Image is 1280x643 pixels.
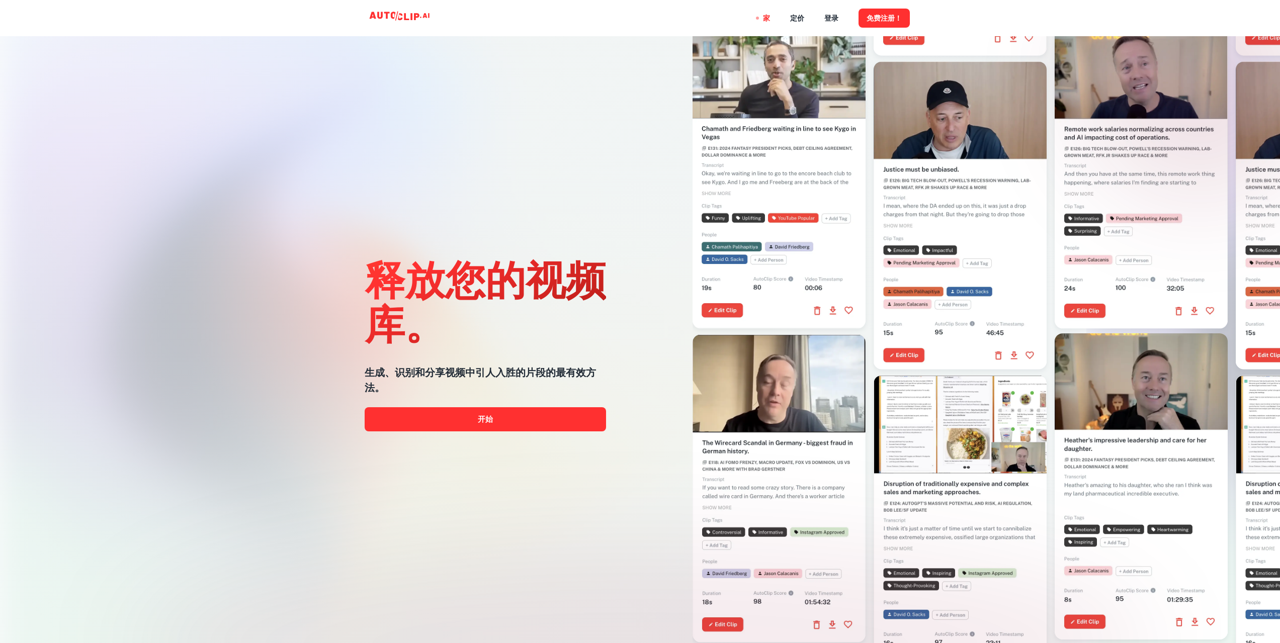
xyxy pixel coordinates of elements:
font: 家 [763,15,770,23]
font: 登录 [824,15,838,23]
font: 免费注册！ [867,15,902,23]
a: 开始 [365,407,606,431]
font: 生成、识别和分享视频中引人入胜的片段的最有效方法。 [365,366,596,394]
font: 开始 [478,415,493,423]
button: 免费注册！ [859,9,910,27]
font: 释放您的视频库。 [365,254,606,347]
font: 定价 [790,15,804,23]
